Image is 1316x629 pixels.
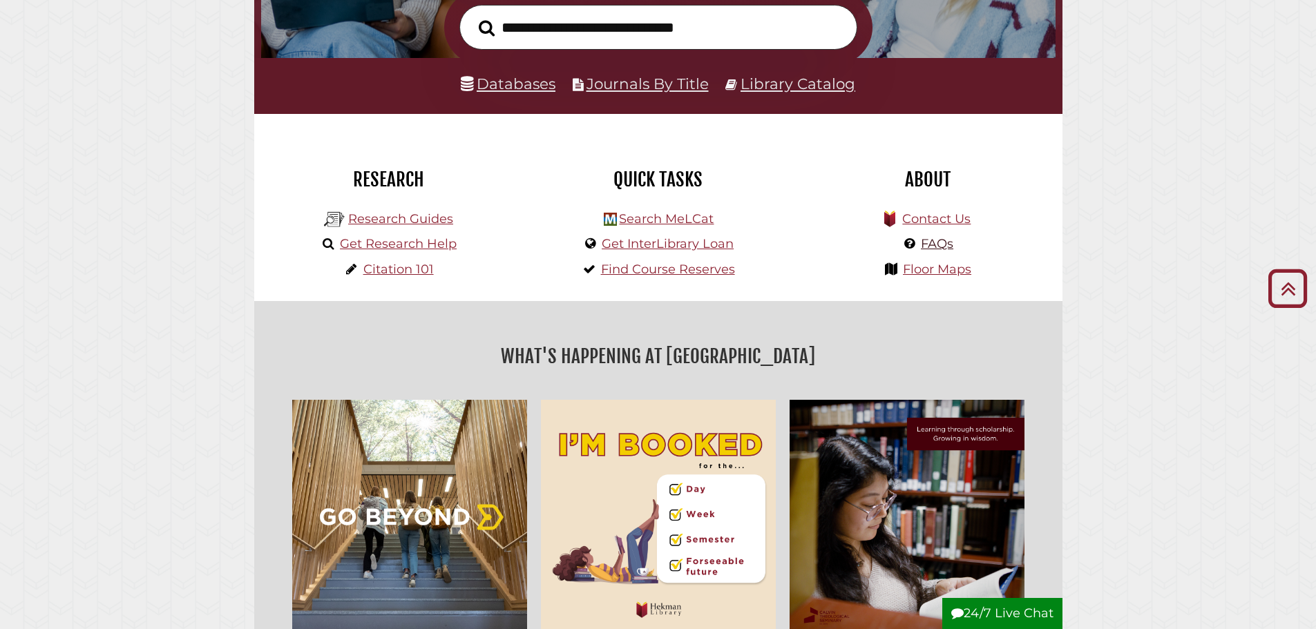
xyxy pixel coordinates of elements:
i: Search [479,19,495,37]
a: Library Catalog [741,75,855,93]
a: Get Research Help [340,236,457,251]
a: Databases [461,75,555,93]
button: Search [472,16,502,41]
a: Research Guides [348,211,453,226]
a: Back to Top [1263,277,1313,300]
img: Hekman Library Logo [604,213,617,226]
h2: What's Happening at [GEOGRAPHIC_DATA] [265,340,1052,372]
h2: Research [265,168,513,191]
a: Search MeLCat [619,211,714,226]
a: Find Course Reserves [601,262,735,277]
img: Hekman Library Logo [324,209,345,230]
h2: Quick Tasks [534,168,783,191]
a: Journals By Title [587,75,709,93]
a: Get InterLibrary Loan [602,236,734,251]
a: Floor Maps [903,262,971,277]
a: FAQs [921,236,953,251]
h2: About [803,168,1052,191]
a: Citation 101 [363,262,434,277]
a: Contact Us [902,211,971,226]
